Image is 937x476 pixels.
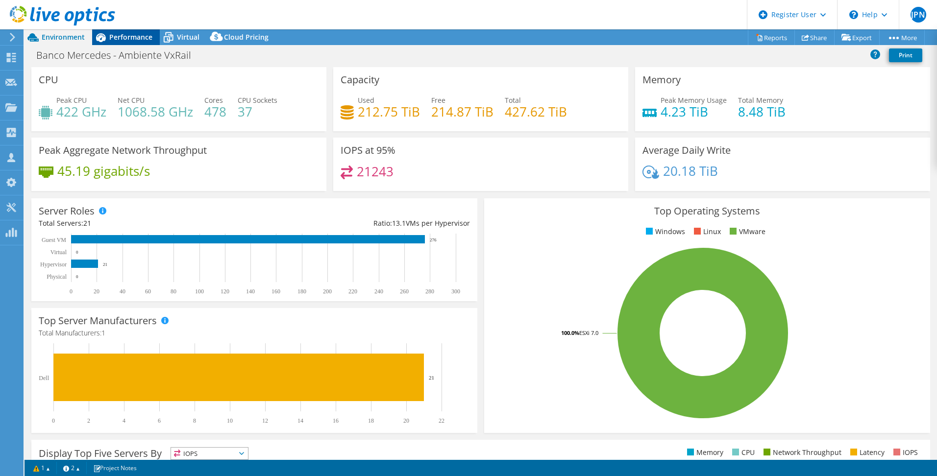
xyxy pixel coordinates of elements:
a: More [879,30,925,45]
text: 14 [297,417,303,424]
svg: \n [849,10,858,19]
tspan: ESXi 7.0 [579,329,598,336]
h3: Server Roles [39,206,95,216]
h3: IOPS at 95% [341,145,395,156]
text: 6 [158,417,161,424]
text: 260 [400,288,409,295]
h4: 20.18 TiB [663,166,718,176]
span: Peak Memory Usage [661,95,727,105]
span: Virtual [177,32,199,42]
text: 21 [429,375,434,381]
span: 21 [83,218,91,228]
h3: CPU [39,74,58,85]
text: 100 [195,288,204,295]
text: 10 [227,417,233,424]
a: 1 [26,462,57,474]
div: Ratio: VMs per Hypervisor [254,218,470,229]
text: 80 [171,288,176,295]
h3: Average Daily Write [642,145,731,156]
a: Reports [748,30,795,45]
h4: 45.19 gigabits/s [57,166,150,176]
h4: 8.48 TiB [738,106,786,117]
text: 2 [87,417,90,424]
text: 8 [193,417,196,424]
text: 0 [76,274,78,279]
h1: Banco Mercedes - Ambiente VxRail [32,50,206,61]
text: 160 [271,288,280,295]
text: 16 [333,417,339,424]
text: 140 [246,288,255,295]
span: IOPS [171,448,248,459]
span: CPU Sockets [238,95,277,105]
text: 280 [425,288,434,295]
tspan: 100.0% [561,329,579,336]
h3: Top Operating Systems [492,206,923,216]
li: VMware [727,226,765,237]
span: Cores [204,95,223,105]
text: 12 [262,417,268,424]
span: Free [431,95,445,105]
h4: 478 [204,106,226,117]
text: Virtual [50,249,67,256]
text: 220 [348,288,357,295]
text: Physical [47,273,67,280]
div: Total Servers: [39,218,254,229]
span: 13.1 [392,218,406,228]
text: 20 [94,288,99,295]
text: 276 [430,238,437,242]
text: 300 [451,288,460,295]
text: 18 [368,417,374,424]
span: Cloud Pricing [224,32,269,42]
span: Used [358,95,374,105]
span: Net CPU [118,95,145,105]
text: 20 [403,417,409,424]
span: Total Memory [738,95,783,105]
h4: 4.23 TiB [661,106,727,117]
span: Peak CPU [56,95,87,105]
text: Guest VM [42,237,66,243]
li: Linux [691,226,721,237]
text: 21 [103,262,107,267]
text: 0 [70,288,73,295]
h4: 422 GHz [56,106,106,117]
a: 2 [56,462,87,474]
li: Windows [643,226,685,237]
span: Performance [109,32,152,42]
li: Latency [848,447,885,458]
h4: 427.62 TiB [505,106,567,117]
a: Project Notes [86,462,144,474]
text: Dell [39,375,49,381]
h4: 1068.58 GHz [118,106,193,117]
text: 4 [123,417,125,424]
a: Export [834,30,880,45]
span: JPN [911,7,926,23]
text: 120 [221,288,229,295]
li: Network Throughput [761,447,841,458]
text: 40 [120,288,125,295]
span: 1 [101,328,105,337]
a: Print [889,48,922,62]
li: CPU [730,447,755,458]
h3: Capacity [341,74,379,85]
li: Memory [685,447,723,458]
h3: Peak Aggregate Network Throughput [39,145,207,156]
span: Environment [42,32,85,42]
h4: 212.75 TiB [358,106,420,117]
h4: 214.87 TiB [431,106,493,117]
text: Hypervisor [40,261,67,268]
h4: 37 [238,106,277,117]
text: 0 [52,417,55,424]
span: Total [505,95,521,105]
h4: 21243 [357,166,394,177]
text: 60 [145,288,151,295]
text: 180 [297,288,306,295]
a: Share [794,30,835,45]
h3: Top Server Manufacturers [39,315,157,326]
li: IOPS [891,447,918,458]
h3: Memory [642,74,681,85]
text: 240 [374,288,383,295]
h4: Total Manufacturers: [39,328,470,338]
text: 0 [76,250,78,255]
text: 200 [323,288,332,295]
text: 22 [439,417,444,424]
